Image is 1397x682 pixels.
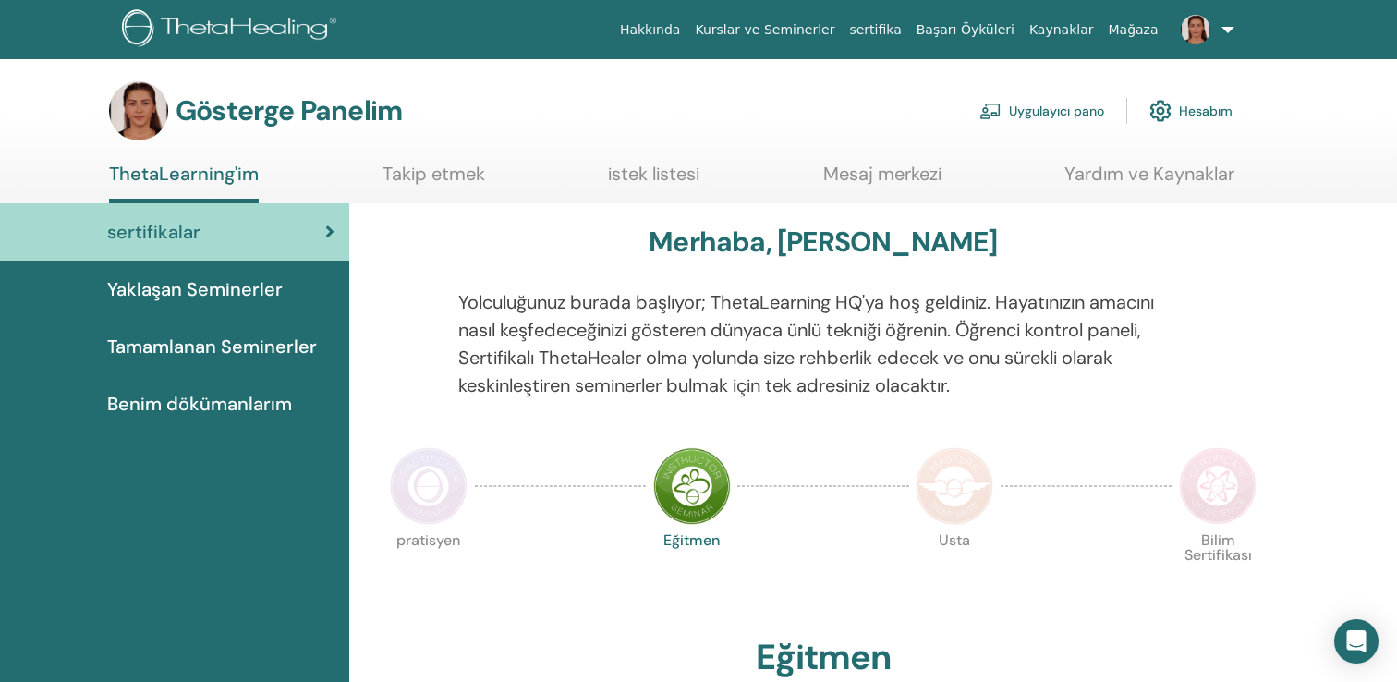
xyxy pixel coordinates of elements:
[979,91,1104,131] a: Uygulayıcı pano
[109,81,168,140] img: default.jpg
[396,530,460,550] font: pratisyen
[1149,95,1172,127] img: cog.svg
[1149,91,1233,131] a: Hesabım
[663,530,720,550] font: Eğitmen
[390,447,468,525] img: Uygulayıcı
[107,220,200,244] font: sertifikalar
[383,163,485,199] a: Takip etmek
[916,447,993,525] img: Usta
[107,392,292,416] font: Benim dökümanlarım
[1064,162,1234,186] font: Yardım ve Kaynaklar
[649,224,997,260] font: Merhaba, [PERSON_NAME]
[1181,15,1210,44] img: default.jpg
[107,277,283,301] font: Yaklaşan Seminerler
[653,447,731,525] img: Eğitmen
[1184,530,1252,565] font: Bilim Sertifikası
[823,162,941,186] font: Mesaj merkezi
[608,163,699,199] a: istek listesi
[979,103,1002,119] img: chalkboard-teacher.svg
[1108,22,1158,37] font: Mağaza
[849,22,901,37] font: sertifika
[1022,13,1101,47] a: Kaynaklar
[909,13,1022,47] a: Başarı Öyküleri
[608,162,699,186] font: istek listesi
[109,162,259,186] font: ThetaLearning'im
[687,13,842,47] a: Kurslar ve Seminerler
[1179,104,1233,120] font: Hesabım
[122,9,343,51] img: logo.png
[613,13,688,47] a: Hakkında
[1334,619,1379,664] div: Intercom Messenger'ı açın
[1009,104,1104,120] font: Uygulayıcı pano
[842,13,908,47] a: sertifika
[458,290,1154,397] font: Yolculuğunuz burada başlıyor; ThetaLearning HQ'ya hoş geldiniz. Hayatınızın amacını nasıl keşfede...
[107,335,317,359] font: Tamamlanan Seminerler
[620,22,681,37] font: Hakkında
[1029,22,1094,37] font: Kaynaklar
[695,22,834,37] font: Kurslar ve Seminerler
[383,162,485,186] font: Takip etmek
[1064,163,1234,199] a: Yardım ve Kaynaklar
[823,163,941,199] a: Mesaj merkezi
[109,163,259,203] a: ThetaLearning'im
[939,530,970,550] font: Usta
[756,634,891,680] font: Eğitmen
[917,22,1014,37] font: Başarı Öyküleri
[1179,447,1257,525] img: Bilim Sertifikası
[176,92,402,128] font: Gösterge Panelim
[1100,13,1165,47] a: Mağaza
